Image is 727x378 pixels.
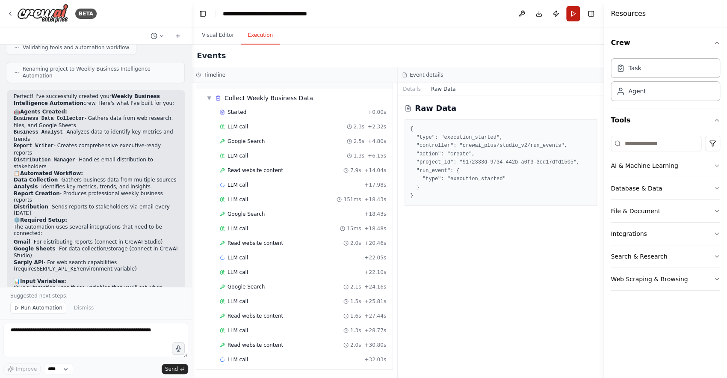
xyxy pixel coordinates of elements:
[611,223,720,245] button: Integrations
[14,190,60,196] strong: Report Creation
[20,278,66,284] strong: Input Variables:
[368,138,386,145] span: + 4.80s
[228,298,248,305] span: LLM call
[364,240,386,247] span: + 20.46s
[354,123,364,130] span: 2.3s
[343,196,361,203] span: 151ms
[14,93,178,107] p: Perfect! I've successfully created your crew. Here's what I've built for you:
[364,254,386,261] span: + 22.05s
[14,129,63,135] code: Business Analyst
[14,239,30,245] strong: Gmail
[197,8,209,20] button: Hide left sidebar
[611,9,646,19] h4: Resources
[364,225,386,232] span: + 18.48s
[14,217,178,224] h2: ⚙️
[398,83,426,95] button: Details
[350,313,361,319] span: 1.6s
[14,190,178,204] li: - Produces professional weekly business reports
[14,245,56,251] strong: Google Sheets
[14,129,178,143] li: - Analyzes data to identify key metrics and trends
[10,302,66,314] button: Run Automation
[228,356,248,363] span: LLM call
[228,152,248,159] span: LLM call
[14,184,178,190] li: - Identifies key metrics, trends, and insights
[14,224,178,237] p: The automation uses several integrations that need to be connected:
[228,123,248,130] span: LLM call
[195,27,241,45] button: Visual Editor
[223,9,319,18] nav: breadcrumb
[204,71,225,78] h3: Timeline
[16,366,37,372] span: Improve
[14,170,178,177] h2: 📋
[350,167,361,174] span: 7.9s
[228,225,248,232] span: LLM call
[37,266,80,272] code: SERPLY_API_KEY
[350,283,361,290] span: 2.1s
[628,64,641,72] div: Task
[207,95,212,101] span: ▼
[350,298,361,305] span: 1.5s
[171,31,185,41] button: Start a new chat
[364,196,386,203] span: + 18.43s
[23,65,177,79] span: Renaming project to Weekly Business Intelligence Automation
[14,116,85,122] code: Business Data Collector
[364,167,386,174] span: + 14.04s
[611,155,720,177] button: AI & Machine Learning
[20,170,83,176] strong: Automated Workflow:
[364,211,386,217] span: + 18.43s
[14,245,178,259] li: - For data collection/storage (connect in CrewAI Studio)
[228,269,248,276] span: LLM call
[162,364,188,374] button: Send
[20,109,67,115] strong: Agents Created:
[14,278,178,285] h2: 📊
[14,157,178,170] li: - Handles email distribution to stakeholders
[368,152,386,159] span: + 6.15s
[75,9,97,19] div: BETA
[14,157,75,163] code: Distribution Manager
[228,109,246,116] span: Started
[611,132,720,298] div: Tools
[228,240,283,247] span: Read website content
[364,269,386,276] span: + 22.10s
[14,115,178,129] li: - Gathers data from web research, files, and Google Sheets
[611,268,720,290] button: Web Scraping & Browsing
[14,259,178,273] li: - For web search capabilities (requires environment variable)
[368,123,386,130] span: + 2.32s
[74,304,94,311] span: Dismiss
[347,225,361,232] span: 15ms
[628,87,646,95] div: Agent
[228,138,265,145] span: Google Search
[611,200,720,222] button: File & Document
[14,204,48,210] strong: Distribution
[585,8,597,20] button: Hide right sidebar
[611,177,720,199] button: Database & Data
[415,102,456,114] h2: Raw Data
[3,363,41,375] button: Improve
[350,342,361,348] span: 2.0s
[364,342,386,348] span: + 30.80s
[350,327,361,334] span: 1.3s
[611,55,720,108] div: Crew
[14,177,178,184] li: - Gathers business data from multiple sources
[172,342,185,355] button: Click to speak your automation idea
[20,217,67,223] strong: Required Setup:
[364,327,386,334] span: + 28.77s
[364,182,386,188] span: + 17.98s
[410,125,591,200] pre: { "type": "execution_started", "controller": "crewai_plus/studio_v2/run_events", "action": "creat...
[14,184,38,190] strong: Analysis
[354,138,364,145] span: 2.5s
[228,167,283,174] span: Read website content
[611,108,720,132] button: Tools
[364,298,386,305] span: + 25.81s
[228,182,248,188] span: LLM call
[197,50,226,62] h2: Events
[225,94,313,102] div: Collect Weekly Business Data
[165,366,178,372] span: Send
[228,196,248,203] span: LLM call
[611,31,720,55] button: Crew
[14,204,178,217] li: - Sends reports to stakeholders via email every [DATE]
[228,313,283,319] span: Read website content
[364,283,386,290] span: + 24.16s
[364,313,386,319] span: + 27.44s
[14,93,160,106] strong: Weekly Business Intelligence Automation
